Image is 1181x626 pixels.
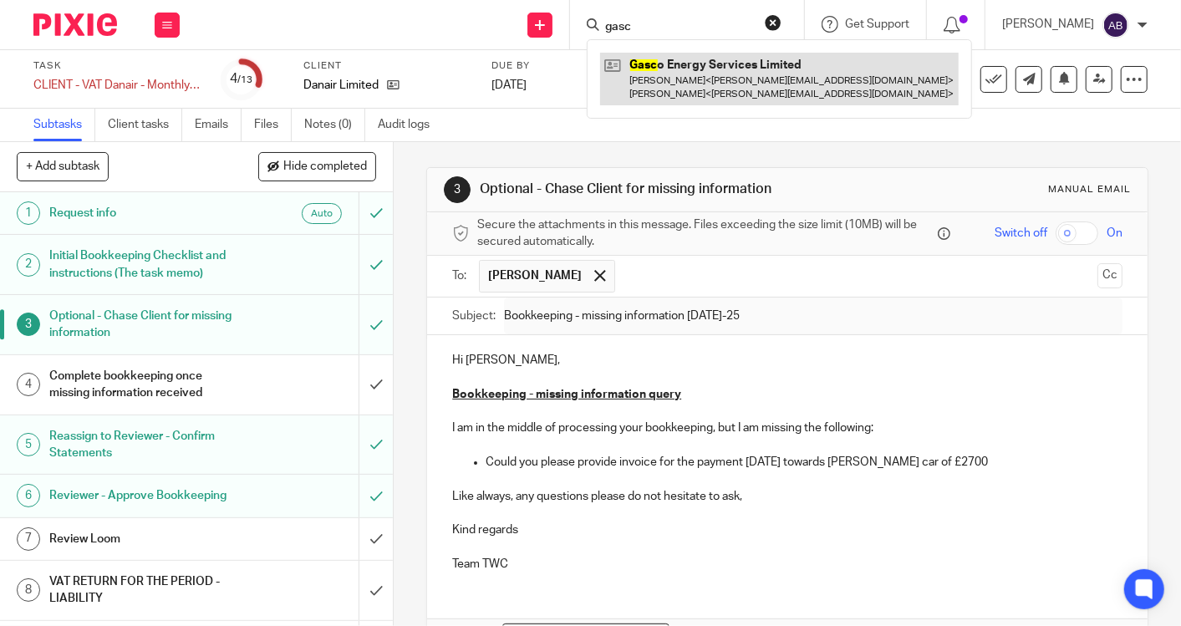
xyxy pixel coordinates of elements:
span: Get Support [845,18,909,30]
a: Emails [195,109,242,141]
div: 6 [17,484,40,507]
img: svg%3E [1102,12,1129,38]
div: 7 [17,527,40,551]
div: 8 [17,578,40,602]
div: 4 [17,373,40,396]
h1: Request info [49,201,245,226]
span: On [1107,225,1122,242]
label: Subject: [452,308,496,324]
a: Audit logs [378,109,442,141]
div: 3 [17,313,40,336]
span: [PERSON_NAME] [488,267,582,284]
div: Auto [302,203,342,224]
h1: Complete bookkeeping once missing information received [49,364,245,406]
h1: Optional - Chase Client for missing information [480,181,823,198]
a: Notes (0) [304,109,365,141]
label: To: [452,267,471,284]
h1: VAT RETURN FOR THE PERIOD - LIABILITY [49,569,245,612]
button: Cc [1097,263,1122,288]
p: Team TWC [452,556,1122,573]
u: Bookkeeping - missing information query [452,389,681,400]
h1: Initial Bookkeeping Checklist and instructions (The task memo) [49,243,245,286]
div: 5 [17,433,40,456]
p: Danair Limited [303,77,379,94]
button: Hide completed [258,152,376,181]
h1: Reassign to Reviewer - Confirm Statements [49,424,245,466]
div: 3 [444,176,471,203]
p: Like always, any questions please do not hesitate to ask, [452,488,1122,505]
h1: Review Loom [49,527,245,552]
p: Could you please provide invoice for the payment [DATE] towards [PERSON_NAME] car of £2700 [486,454,1122,471]
a: Files [254,109,292,141]
span: Switch off [995,225,1047,242]
h1: Optional - Chase Client for missing information [49,303,245,346]
div: 1 [17,201,40,225]
div: 2 [17,253,40,277]
span: Secure the attachments in this message. Files exceeding the size limit (10MB) will be secured aut... [477,216,934,251]
div: Manual email [1048,183,1131,196]
button: + Add subtask [17,152,109,181]
button: Clear [765,14,781,31]
label: Due by [491,59,567,73]
input: Search [603,20,754,35]
label: Client [303,59,471,73]
label: Task [33,59,201,73]
p: I am in the middle of processing your bookkeeping, but I am missing the following: [452,420,1122,436]
div: 4 [231,69,253,89]
span: [DATE] [491,79,527,91]
p: Hi [PERSON_NAME], [452,352,1122,369]
small: /13 [238,75,253,84]
p: Kind regards [452,522,1122,538]
a: Subtasks [33,109,95,141]
h1: Reviewer - Approve Bookkeeping [49,483,245,508]
p: [PERSON_NAME] [1002,16,1094,33]
span: Hide completed [283,160,367,174]
img: Pixie [33,13,117,36]
div: CLIENT - VAT Danair - Monthly VAT Return [33,77,201,94]
a: Client tasks [108,109,182,141]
